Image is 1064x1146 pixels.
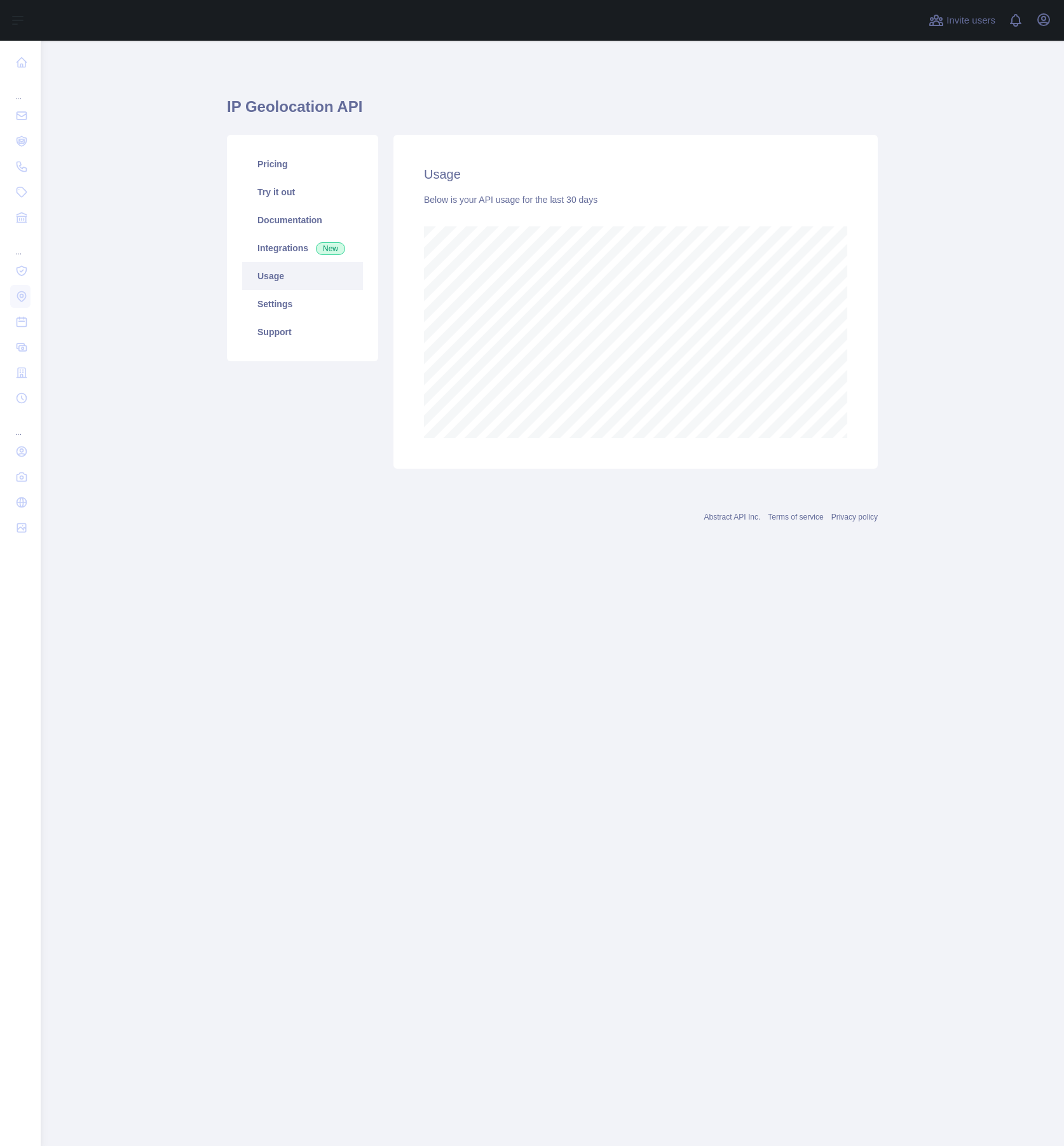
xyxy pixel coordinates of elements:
div: ... [10,412,31,438]
a: Abstract API Inc. [704,513,761,521]
a: Privacy policy [831,513,878,521]
a: Terms of service [768,513,823,521]
div: ... [10,231,31,257]
span: New [316,242,345,255]
div: ... [10,76,31,102]
a: Pricing [242,150,363,178]
h2: Usage [424,165,847,183]
div: Below is your API usage for the last 30 days [424,193,847,206]
span: Invite users [946,13,995,28]
a: Support [242,318,363,346]
a: Documentation [242,206,363,234]
a: Settings [242,290,363,318]
button: Invite users [926,10,998,31]
a: Try it out [242,178,363,206]
a: Usage [242,262,363,290]
a: Integrations New [242,234,363,262]
h1: IP Geolocation API [227,97,878,127]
